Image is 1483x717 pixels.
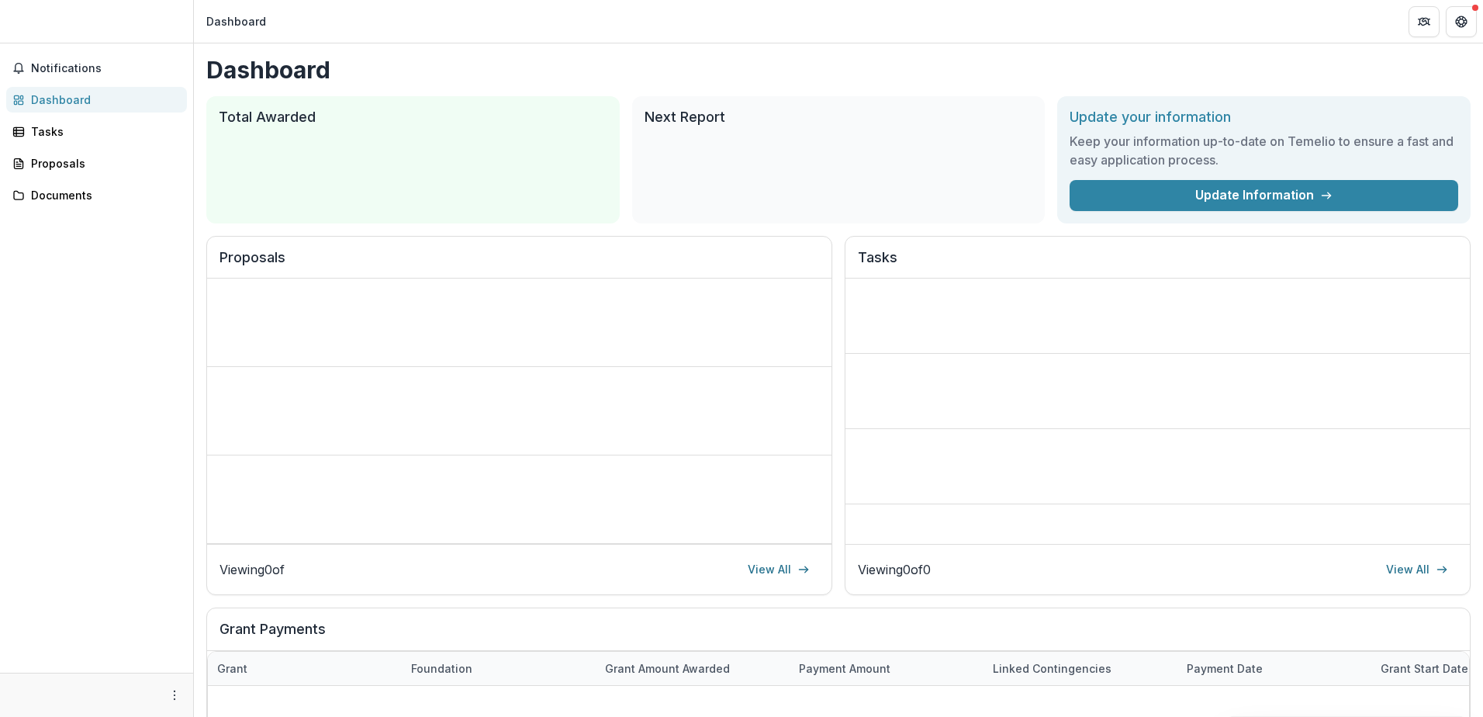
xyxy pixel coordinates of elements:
h2: Proposals [220,249,819,279]
button: More [165,686,184,705]
a: Dashboard [6,87,187,113]
div: Tasks [31,123,175,140]
h2: Update your information [1070,109,1458,126]
a: Documents [6,182,187,208]
p: Viewing 0 of 0 [858,560,931,579]
p: Viewing 0 of [220,560,285,579]
a: Proposals [6,151,187,176]
h2: Grant Payments [220,621,1457,650]
div: Dashboard [31,92,175,108]
button: Get Help [1446,6,1477,37]
h2: Total Awarded [219,109,607,126]
a: Update Information [1070,180,1458,211]
h2: Tasks [858,249,1457,279]
div: Documents [31,187,175,203]
a: View All [1377,557,1457,582]
a: View All [738,557,819,582]
h3: Keep your information up-to-date on Temelio to ensure a fast and easy application process. [1070,132,1458,169]
h1: Dashboard [206,56,1471,84]
h2: Next Report [645,109,1033,126]
a: Tasks [6,119,187,144]
div: Proposals [31,155,175,171]
button: Partners [1409,6,1440,37]
span: Notifications [31,62,181,75]
div: Dashboard [206,13,266,29]
nav: breadcrumb [200,10,272,33]
button: Notifications [6,56,187,81]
